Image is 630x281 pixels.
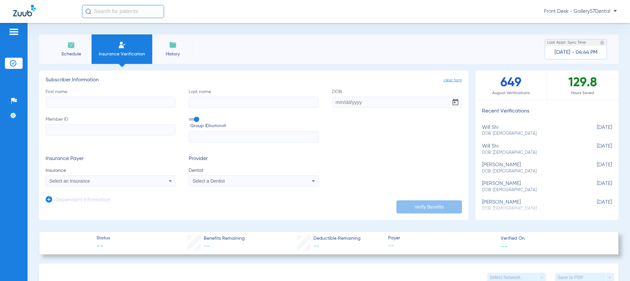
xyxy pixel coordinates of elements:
input: First name [46,97,176,108]
input: Member ID [46,124,176,135]
span: [DATE] [579,181,612,193]
span: Select a Dentist [193,178,225,184]
iframe: Chat Widget [597,250,630,281]
span: Verified On [501,235,608,242]
span: August Verifications [475,90,547,96]
span: Dentist [189,167,319,174]
div: 129.8 [547,70,619,100]
input: Last name [189,97,319,108]
span: Payer [388,235,495,242]
input: DOBOpen calendar [332,97,462,108]
h3: Provider [189,156,319,162]
label: First name [46,89,176,108]
div: will shi [482,125,579,137]
span: -- [313,243,319,249]
div: [PERSON_NAME] [482,199,579,211]
span: [DATE] [579,125,612,137]
span: Select an Insurance [50,178,90,184]
span: [DATE] - 04:44 PM [555,49,598,56]
input: Search for patients [82,5,164,18]
span: Deductible Remaining [313,235,361,242]
h3: Insurance Payer [46,156,176,162]
span: -- [204,243,210,249]
button: Verify Benefits [396,200,462,213]
span: [DATE] [579,162,612,174]
img: History [169,41,177,49]
div: [PERSON_NAME] [482,181,579,193]
span: Hours Saved [547,90,619,96]
label: Last name [189,89,319,108]
div: [PERSON_NAME] [482,162,579,174]
span: Front Desk - Gallery57Dental [544,8,617,15]
span: -- [388,242,495,250]
img: last sync help info [600,40,604,45]
img: Manual Insurance Verification [118,41,126,49]
h3: Dependent Information [55,197,111,204]
span: clear form [444,77,462,84]
span: History [157,51,188,57]
span: Benefits Remaining [204,235,245,242]
img: Schedule [67,41,75,49]
small: (optional) [209,123,226,130]
label: DOB [332,89,462,108]
img: hamburger-icon [9,28,19,36]
span: Insurance Verification [96,51,147,57]
span: -- [501,243,508,250]
h3: Subscriber Information [46,77,462,84]
span: DOB: [DEMOGRAPHIC_DATA] [482,131,579,137]
button: Open calendar [449,96,462,109]
div: will shi [482,143,579,155]
span: Status [96,235,110,242]
span: [DATE] [579,143,612,155]
img: Zuub Logo [13,5,36,16]
span: [DATE] [579,199,612,211]
span: -- [96,242,110,251]
h3: Recent Verifications [475,108,619,115]
div: 649 [475,70,547,100]
span: Group ID [190,123,319,130]
label: Member ID [46,116,176,143]
img: Search Icon [85,9,91,14]
span: Insurance [46,167,176,174]
span: DOB: [DEMOGRAPHIC_DATA] [482,169,579,174]
span: Last Appt. Sync Time: [547,39,587,46]
span: DOB: [DEMOGRAPHIC_DATA] [482,150,579,156]
span: Schedule [55,51,87,57]
span: DOB: [DEMOGRAPHIC_DATA] [482,187,579,193]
